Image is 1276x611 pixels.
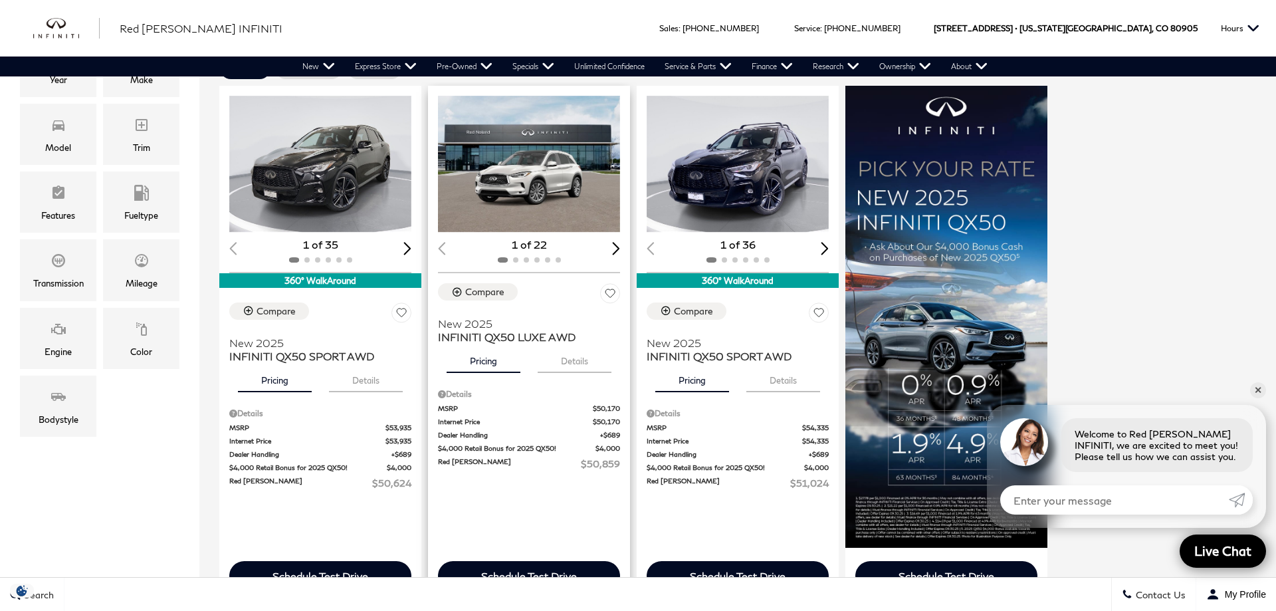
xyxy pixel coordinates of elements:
[790,476,829,490] span: $51,024
[103,172,179,233] div: FueltypeFueltype
[130,72,153,87] div: Make
[7,584,37,598] img: Opt-Out Icon
[647,336,819,350] span: New 2025
[647,476,790,490] span: Red [PERSON_NAME]
[647,463,829,473] a: $4,000 Retail Bonus for 2025 QX50! $4,000
[824,23,901,33] a: [PHONE_NUMBER]
[20,104,96,165] div: ModelModel
[581,457,620,471] span: $50,859
[329,363,403,392] button: details tab
[934,23,1198,33] a: [STREET_ADDRESS] • [US_STATE][GEOGRAPHIC_DATA], CO 80905
[438,417,593,427] span: Internet Price
[124,208,158,223] div: Fueltype
[647,96,829,233] div: 1 / 2
[229,328,411,363] a: New 2025INFINITI QX50 SPORT AWD
[802,436,829,446] span: $54,335
[1000,418,1048,466] img: Agent profile photo
[647,423,829,433] a: MSRP $54,335
[403,242,411,255] div: Next slide
[229,423,411,433] a: MSRP $53,935
[103,239,179,301] div: MileageMileage
[647,463,804,473] span: $4,000 Retail Bonus for 2025 QX50!
[647,436,829,446] a: Internet Price $54,335
[659,23,679,33] span: Sales
[33,276,84,291] div: Transmission
[391,303,411,327] button: Save Vehicle
[647,423,802,433] span: MSRP
[647,449,829,459] a: Dealer Handling $689
[20,172,96,233] div: FeaturesFeatures
[229,561,411,591] div: Schedule Test Drive - INFINITI QX50 SPORT AWD
[655,363,729,392] button: pricing tab
[502,57,564,76] a: Specials
[803,57,869,76] a: Research
[45,344,72,359] div: Engine
[229,96,411,233] div: 1 / 2
[538,344,611,373] button: details tab
[637,273,839,288] div: 360° WalkAround
[345,57,427,76] a: Express Store
[1000,485,1229,515] input: Enter your message
[593,417,620,427] span: $50,170
[229,336,401,350] span: New 2025
[438,457,620,471] a: Red [PERSON_NAME] $50,859
[229,408,411,420] div: Pricing Details - INFINITI QX50 SPORT AWD
[229,463,411,473] a: $4,000 Retail Bonus for 2025 QX50! $4,000
[809,303,829,327] button: Save Vehicle
[229,436,411,446] a: Internet Price $53,935
[465,286,504,298] div: Compare
[438,330,610,344] span: INFINITI QX50 LUXE AWD
[41,208,75,223] div: Features
[33,18,100,39] a: infiniti
[427,57,502,76] a: Pre-Owned
[438,237,620,252] div: 1 of 22
[647,476,829,490] a: Red [PERSON_NAME] $51,024
[391,449,411,459] span: $689
[51,114,66,140] span: Model
[51,249,66,276] span: Transmission
[229,476,372,490] span: Red [PERSON_NAME]
[438,561,620,591] div: Schedule Test Drive - INFINITI QX50 LUXE AWD
[438,404,620,414] a: MSRP $50,170
[20,376,96,437] div: BodystyleBodystyle
[229,436,385,446] span: Internet Price
[133,140,150,155] div: Trim
[385,423,411,433] span: $53,935
[387,463,411,473] span: $4,000
[612,242,620,255] div: Next slide
[438,388,620,400] div: Pricing Details - INFINITI QX50 LUXE AWD
[899,570,994,582] div: Schedule Test Drive
[679,23,681,33] span: :
[229,96,411,233] img: 2025 INFINITI QX50 SPORT AWD 1
[438,443,620,453] a: $4,000 Retail Bonus for 2025 QX50! $4,000
[647,449,809,459] span: Dealer Handling
[219,273,421,288] div: 360° WalkAround
[647,237,829,252] div: 1 of 36
[438,443,595,453] span: $4,000 Retail Bonus for 2025 QX50!
[1180,535,1266,568] a: Live Chat
[45,140,71,155] div: Model
[238,363,312,392] button: pricing tab
[1061,418,1253,472] div: Welcome to Red [PERSON_NAME] INFINITI, we are excited to meet you! Please tell us how we can assi...
[126,276,158,291] div: Mileage
[438,430,600,440] span: Dealer Handling
[292,57,998,76] nav: Main Navigation
[39,412,78,427] div: Bodystyle
[33,18,100,39] img: INFINITI
[564,57,655,76] a: Unlimited Confidence
[447,344,520,373] button: pricing tab
[51,318,66,344] span: Engine
[802,423,829,433] span: $54,335
[593,404,620,414] span: $50,170
[134,318,150,344] span: Color
[1196,578,1276,611] button: Open user profile menu
[1229,485,1253,515] a: Submit
[20,308,96,369] div: EngineEngine
[438,457,581,471] span: Red [PERSON_NAME]
[869,57,941,76] a: Ownership
[229,237,411,252] div: 1 of 35
[481,570,577,582] div: Schedule Test Drive
[134,249,150,276] span: Mileage
[229,423,385,433] span: MSRP
[229,476,411,490] a: Red [PERSON_NAME] $50,624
